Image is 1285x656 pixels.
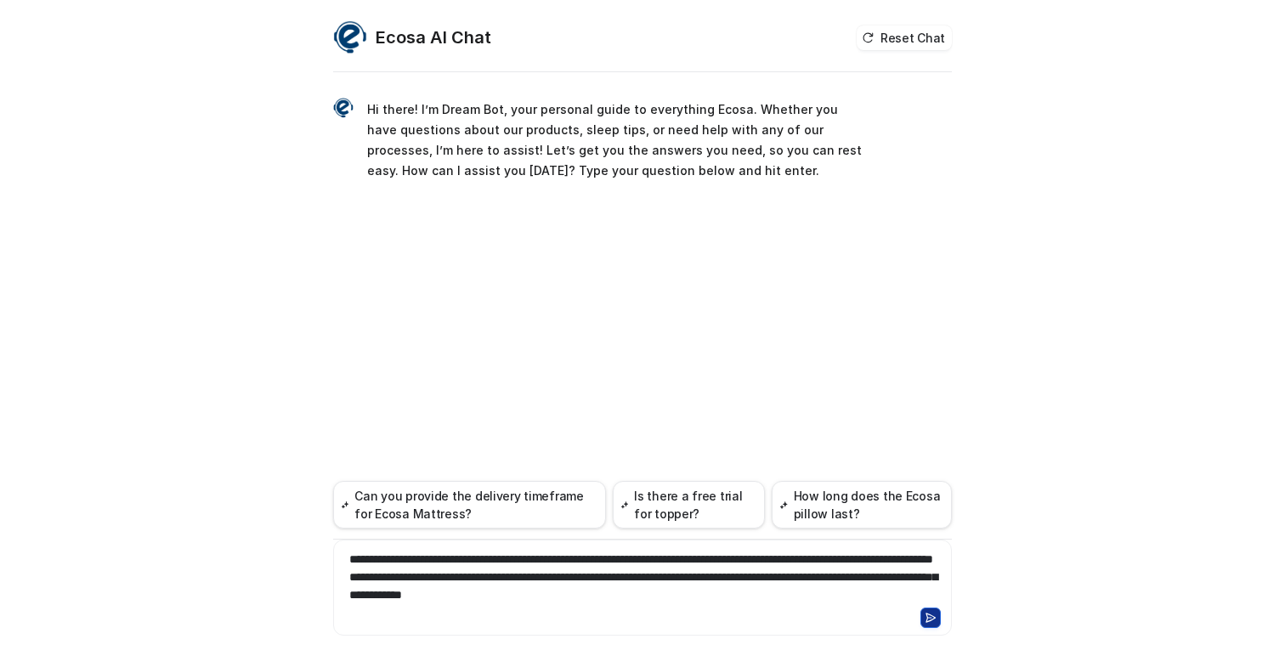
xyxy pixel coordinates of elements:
button: Reset Chat [857,25,952,50]
h2: Ecosa AI Chat [376,25,491,49]
button: How long does the Ecosa pillow last? [772,481,952,529]
img: Widget [333,98,354,118]
p: Hi there! I’m Dream Bot, your personal guide to everything Ecosa. Whether you have questions abou... [367,99,864,181]
button: Is there a free trial for topper? [613,481,765,529]
button: Can you provide the delivery timeframe for Ecosa Mattress? [333,481,606,529]
img: Widget [333,20,367,54]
